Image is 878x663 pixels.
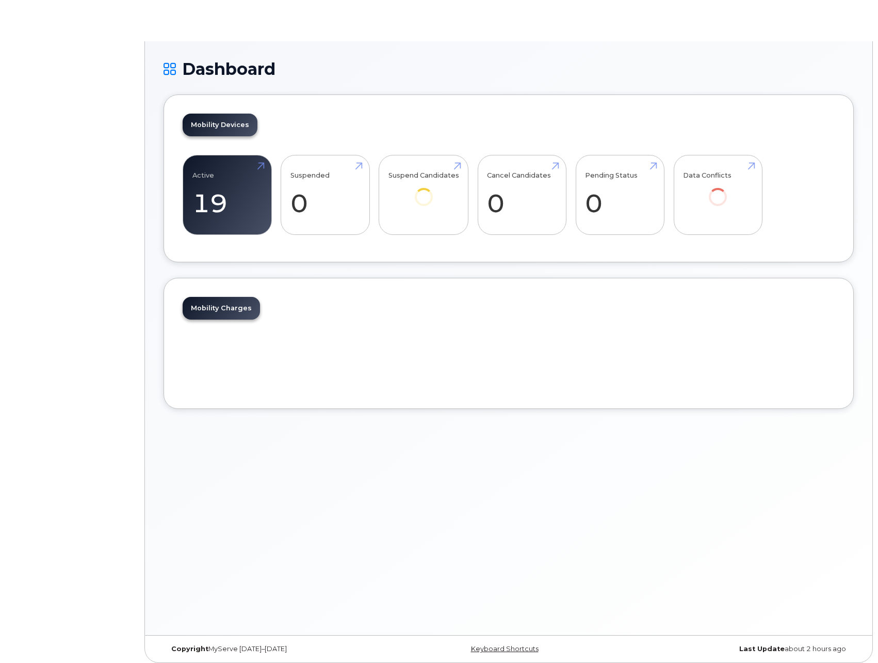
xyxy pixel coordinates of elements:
[585,161,655,229] a: Pending Status 0
[739,645,785,653] strong: Last Update
[164,60,854,78] h1: Dashboard
[487,161,557,229] a: Cancel Candidates 0
[192,161,262,229] a: Active 19
[624,645,854,653] div: about 2 hours ago
[683,161,753,220] a: Data Conflicts
[171,645,208,653] strong: Copyright
[183,297,260,320] a: Mobility Charges
[388,161,459,220] a: Suspend Candidates
[290,161,360,229] a: Suspended 0
[183,114,257,136] a: Mobility Devices
[471,645,539,653] a: Keyboard Shortcuts
[164,645,394,653] div: MyServe [DATE]–[DATE]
